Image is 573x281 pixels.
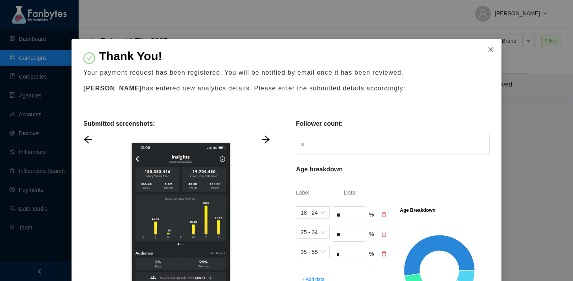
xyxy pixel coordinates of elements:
p: Data: [344,188,390,197]
span: arrow-right [261,135,270,144]
div: % [369,210,377,222]
p: Follower count: [296,119,343,129]
p: Your payment request has been registered. You will be notified by email once it has been reviewed. [83,68,490,77]
p: has entered new analytics details. Please enter the submitted details accordingly: [83,84,490,93]
p: Age breakdown [296,165,343,174]
span: 35 - 55 [301,246,325,258]
span: delete [381,231,387,237]
span: delete [381,212,387,217]
span: arrow-left [83,135,93,144]
span: delete [381,251,387,257]
span: check-circle [83,52,95,64]
p: Submitted screenshots: [83,119,155,129]
span: 25 - 34 [301,226,325,238]
b: [PERSON_NAME] [83,85,142,92]
span: 18 - 24 [301,207,325,219]
button: Close [480,39,501,61]
div: % [369,230,377,242]
div: % [369,250,377,261]
p: Age Breakdown [400,206,436,214]
span: close [488,46,494,53]
p: Label: [296,188,342,197]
